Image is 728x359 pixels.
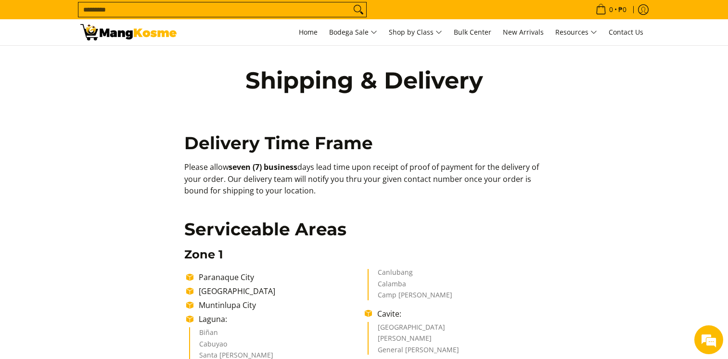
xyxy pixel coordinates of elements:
p: Please allow days lead time upon receipt of proof of payment for the delivery of your order. Our ... [184,161,544,206]
span: Home [299,27,318,37]
img: Shipping &amp; Delivery Page l Mang Kosme: Home Appliances Warehouse Sale! [80,24,177,40]
span: 0 [608,6,614,13]
li: General [PERSON_NAME] [378,346,534,355]
span: Shop by Class [389,26,442,38]
li: Camp [PERSON_NAME] [378,292,534,300]
a: Resources [550,19,602,45]
span: Bulk Center [454,27,491,37]
a: Bodega Sale [324,19,382,45]
a: Bulk Center [449,19,496,45]
a: Contact Us [604,19,648,45]
h2: Serviceable Areas [184,218,544,240]
li: Cabuyao [199,341,356,352]
span: Resources [555,26,597,38]
span: • [593,4,629,15]
a: Shop by Class [384,19,447,45]
li: Canlubang [378,269,534,281]
li: Calamba [378,281,534,292]
li: [PERSON_NAME] [378,335,534,346]
li: [GEOGRAPHIC_DATA] [378,324,534,335]
li: Laguna: [194,313,365,325]
button: Search [351,2,366,17]
a: Home [294,19,322,45]
span: Paranaque City [199,272,254,282]
li: Muntinlupa City [194,299,365,311]
span: Contact Us [609,27,643,37]
h2: Delivery Time Frame [184,132,544,154]
span: Bodega Sale [329,26,377,38]
span: ₱0 [617,6,628,13]
b: seven (7) business [229,162,297,172]
a: New Arrivals [498,19,549,45]
li: [GEOGRAPHIC_DATA] [194,285,365,297]
li: Cavite: [372,308,543,320]
li: Biñan [199,329,356,341]
nav: Main Menu [186,19,648,45]
span: New Arrivals [503,27,544,37]
h1: Shipping & Delivery [225,66,504,95]
h3: Zone 1 [184,247,544,262]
